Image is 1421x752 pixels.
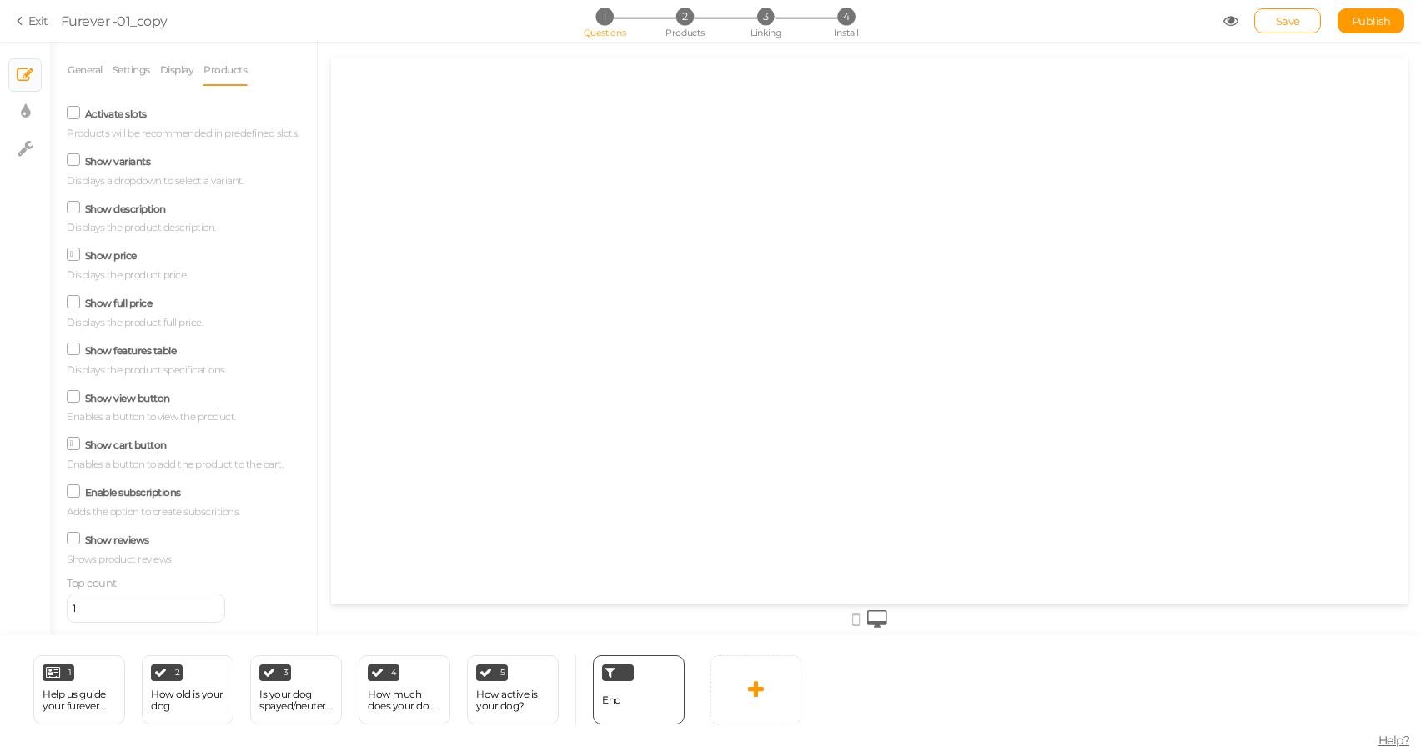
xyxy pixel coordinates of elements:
[259,689,333,712] div: Is your dog spayed/neutered?
[85,203,166,215] label: Show description
[151,689,224,712] div: How old is your dog
[751,27,781,38] span: Linking
[67,363,226,378] small: Displays the product specifications.
[67,126,299,141] small: Products will be recommended in predefined slots.
[142,655,233,724] div: 2 How old is your dog
[1378,733,1410,748] span: Help?
[67,409,236,424] small: Enables a button to view the product.
[85,155,151,168] label: Show variants
[359,655,450,724] div: 4 How much does your dog weigh?
[757,8,775,25] span: 3
[602,694,621,706] span: End
[33,655,125,724] div: 1 Help us guide your furever Jouney
[85,392,170,404] label: Show view button
[646,8,724,25] li: 2 Products
[67,54,103,86] a: General
[676,8,694,25] span: 2
[565,8,643,25] li: 1 Questions
[250,655,342,724] div: 3 Is your dog spayed/neutered?
[1276,14,1300,28] span: Save
[837,8,855,25] span: 4
[584,27,626,38] span: Questions
[391,669,397,677] span: 4
[368,689,441,712] div: How much does your dog weigh?
[112,54,151,86] a: Settings
[43,689,116,712] div: Help us guide your furever Jouney
[727,8,805,25] li: 3 Linking
[284,669,289,677] span: 3
[85,534,149,546] label: Show reviews
[67,315,203,330] small: Displays the product full price.
[593,655,685,724] div: End
[467,655,559,724] div: 5 How active is your dog?
[1352,14,1391,28] span: Publish
[85,486,181,499] label: Enable subscriptions
[85,297,153,309] label: Show full price
[67,504,240,519] small: Adds the option to create subscritions.
[67,552,172,567] small: Shows product reviews
[476,689,550,712] div: How active is your dog?
[85,108,147,120] label: Activate slots
[175,669,180,677] span: 2
[665,27,705,38] span: Products
[85,439,167,451] label: Show cart button
[834,27,858,38] span: Install
[500,669,505,677] span: 5
[68,669,72,677] span: 1
[1254,8,1321,33] div: Save
[85,344,177,357] label: Show features table
[67,220,216,235] small: Displays the product description.
[61,11,168,31] div: Furever -01_copy
[807,8,885,25] li: 4 Install
[159,54,195,86] a: Display
[67,173,244,188] small: Displays a dropdown to select a variant.
[67,457,283,472] small: Enables a button to add the product to the cart.
[85,249,137,262] label: Show price
[17,13,48,29] a: Exit
[203,54,248,86] a: Products
[67,268,188,283] small: Displays the product price.
[67,576,117,589] label: Top count
[595,8,613,25] span: 1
